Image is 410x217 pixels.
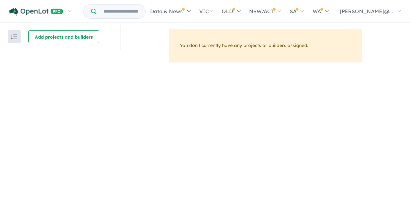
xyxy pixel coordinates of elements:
[340,8,393,14] span: [PERSON_NAME]@...
[28,30,99,43] button: Add projects and builders
[98,5,144,18] input: Try estate name, suburb, builder or developer
[9,8,63,16] img: Openlot PRO Logo White
[11,34,17,39] img: sort.svg
[169,29,362,62] div: You don't currently have any projects or builders assigned.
